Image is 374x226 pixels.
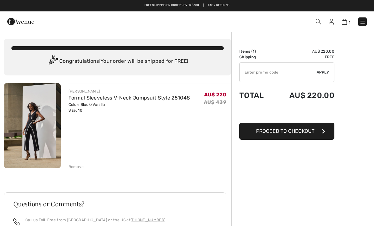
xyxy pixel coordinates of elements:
[145,3,199,8] a: Free shipping on orders over $180
[316,19,321,24] img: Search
[273,54,334,60] td: Free
[13,218,20,225] img: call
[239,54,273,60] td: Shipping
[204,99,226,105] s: AU$ 439
[208,3,230,8] a: Easy Returns
[240,63,317,82] input: Promo code
[273,85,334,106] td: AU$ 220.00
[7,15,34,28] img: 1ère Avenue
[131,218,165,222] a: [PHONE_NUMBER]
[68,95,190,101] a: Formal Sleeveless V-Neck Jumpsuit Style 251048
[253,49,255,54] span: 1
[239,106,334,120] iframe: PayPal
[342,18,351,25] a: 1
[239,85,273,106] td: Total
[256,128,314,134] span: Proceed to Checkout
[68,164,84,170] div: Remove
[204,92,226,98] span: AU$ 220
[4,83,61,168] img: Formal Sleeveless V-Neck Jumpsuit Style 251048
[239,48,273,54] td: Items ( )
[68,88,190,94] div: [PERSON_NAME]
[329,19,334,25] img: My Info
[239,123,334,140] button: Proceed to Checkout
[25,217,165,223] p: Call us Toll-Free from [GEOGRAPHIC_DATA] or the US at
[349,20,351,25] span: 1
[7,18,34,24] a: 1ère Avenue
[359,19,366,25] img: Menu
[342,19,347,25] img: Shopping Bag
[11,55,224,68] div: Congratulations! Your order will be shipped for FREE!
[203,3,204,8] span: |
[273,48,334,54] td: AU$ 220.00
[317,69,329,75] span: Apply
[13,201,217,207] h3: Questions or Comments?
[47,55,59,68] img: Congratulation2.svg
[68,102,190,113] div: Color: Black/Vanilla Size: 10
